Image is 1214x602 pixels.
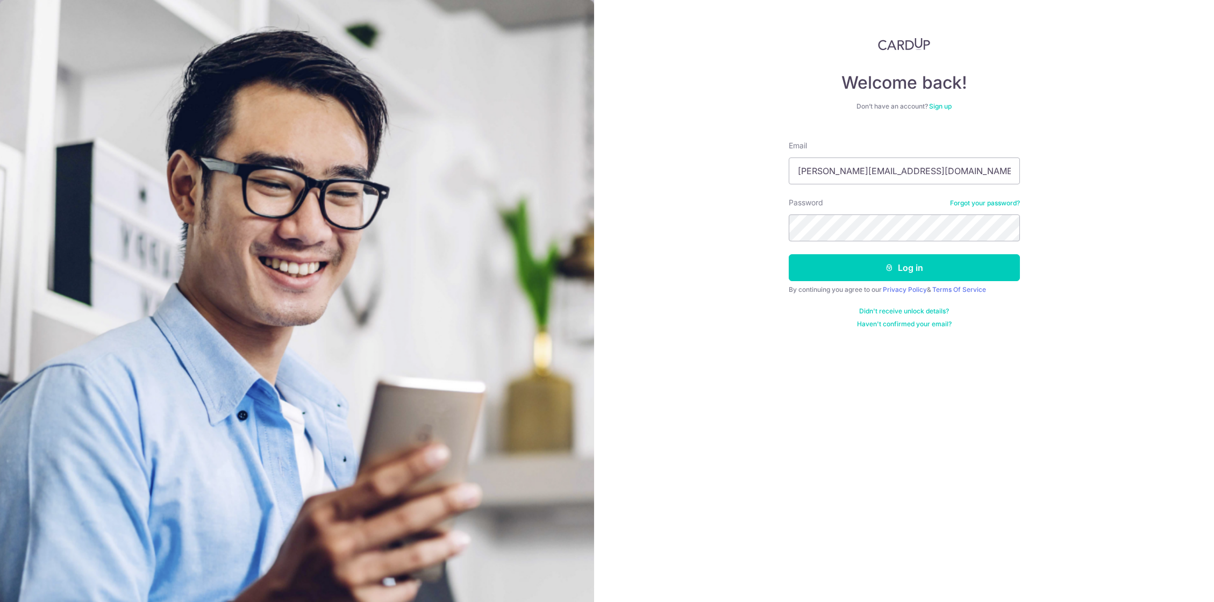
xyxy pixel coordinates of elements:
[950,199,1020,207] a: Forgot your password?
[789,285,1020,294] div: By continuing you agree to our &
[789,72,1020,94] h4: Welcome back!
[789,254,1020,281] button: Log in
[932,285,986,293] a: Terms Of Service
[857,320,952,328] a: Haven't confirmed your email?
[789,102,1020,111] div: Don’t have an account?
[859,307,949,316] a: Didn't receive unlock details?
[929,102,952,110] a: Sign up
[789,197,823,208] label: Password
[883,285,927,293] a: Privacy Policy
[789,140,807,151] label: Email
[789,157,1020,184] input: Enter your Email
[878,38,931,51] img: CardUp Logo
